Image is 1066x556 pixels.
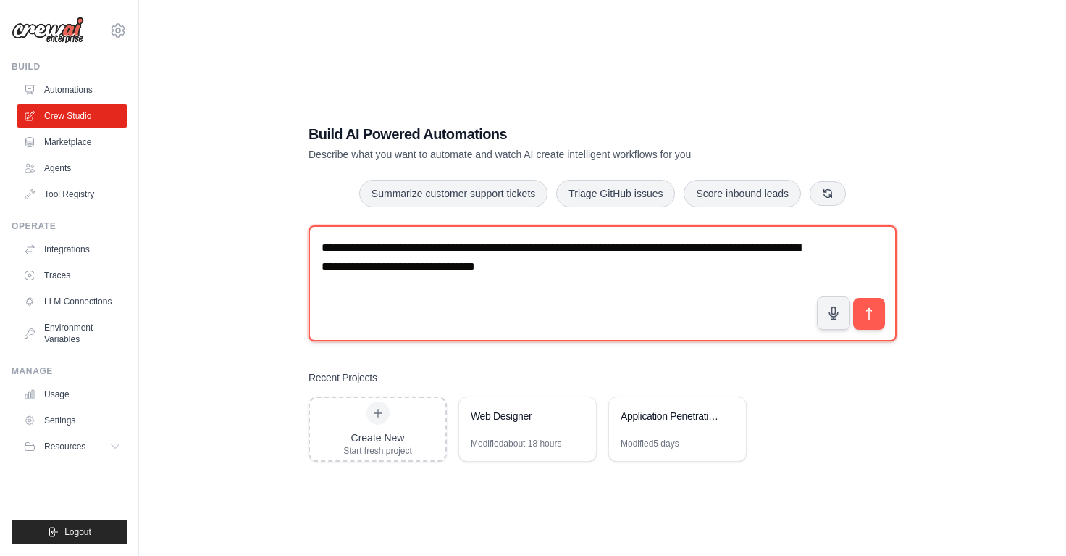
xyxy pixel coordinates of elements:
a: Traces [17,264,127,287]
div: Create New [343,431,412,445]
div: Web Designer [471,409,570,423]
div: Build [12,61,127,72]
a: Crew Studio [17,104,127,128]
a: Integrations [17,238,127,261]
div: Start fresh project [343,445,412,457]
button: Logout [12,520,127,544]
span: Resources [44,441,85,452]
button: Click to speak your automation idea [817,296,850,330]
a: Marketplace [17,130,127,154]
div: Modified 5 days [621,438,679,449]
h1: Build AI Powered Automations [309,124,795,144]
div: Application Penetration Testing Automation [621,409,720,423]
a: Automations [17,78,127,101]
a: LLM Connections [17,290,127,313]
a: Agents [17,157,127,180]
div: Modified about 18 hours [471,438,561,449]
a: Tool Registry [17,183,127,206]
button: Resources [17,435,127,458]
p: Describe what you want to automate and watch AI create intelligent workflows for you [309,147,795,162]
button: Get new suggestions [810,181,846,206]
a: Environment Variables [17,316,127,351]
iframe: Chat Widget [994,486,1066,556]
button: Score inbound leads [684,180,801,207]
span: Logout [64,526,91,538]
button: Triage GitHub issues [556,180,675,207]
div: Manage [12,365,127,377]
div: Operate [12,220,127,232]
a: Settings [17,409,127,432]
a: Usage [17,383,127,406]
h3: Recent Projects [309,370,377,385]
button: Summarize customer support tickets [359,180,547,207]
img: Logo [12,17,84,44]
